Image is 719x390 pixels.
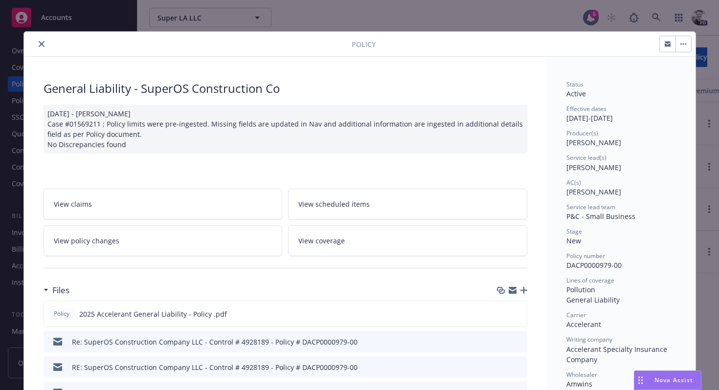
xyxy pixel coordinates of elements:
[288,189,527,219] a: View scheduled items
[566,311,586,319] span: Carrier
[634,370,701,390] button: Nova Assist
[654,376,693,384] span: Nova Assist
[566,80,584,88] span: Status
[566,153,607,162] span: Service lead(s)
[352,39,376,49] span: Policy
[298,199,370,209] span: View scheduled items
[566,105,676,123] div: [DATE] - [DATE]
[566,370,597,379] span: Wholesaler
[52,309,71,318] span: Policy
[566,105,607,113] span: Effective dates
[566,236,581,245] span: New
[566,138,621,147] span: [PERSON_NAME]
[72,362,358,372] div: RE: SuperOS Construction Company LLC - Control # 4928189 - Policy # DACP0000979-00
[54,199,92,209] span: View claims
[566,227,582,236] span: Stage
[566,276,614,284] span: Lines of coverage
[298,236,345,246] span: View coverage
[566,260,622,270] span: DACP0000979-00
[566,203,615,211] span: Service lead team
[566,163,621,172] span: [PERSON_NAME]
[566,284,676,295] div: Pollution
[44,105,527,153] div: [DATE] - [PERSON_NAME] Case #01569211 ; Policy limits were pre-ingested. Missing fields are updat...
[52,284,69,297] h3: Files
[72,337,358,347] div: Re: SuperOS Construction Company LLC - Control # 4928189 - Policy # DACP0000979-00
[499,362,507,372] button: download file
[44,284,69,297] div: Files
[498,309,506,319] button: download file
[79,309,227,319] span: 2025 Accelerant General Liability - Policy .pdf
[566,212,635,221] span: P&C - Small Business
[44,189,283,219] a: View claims
[566,295,676,305] div: General Liability
[515,362,523,372] button: preview file
[44,80,527,97] div: General Liability - SuperOS Construction Co
[36,38,47,50] button: close
[514,309,523,319] button: preview file
[566,129,598,137] span: Producer(s)
[566,187,621,196] span: [PERSON_NAME]
[515,337,523,347] button: preview file
[566,335,612,344] span: Writing company
[566,345,669,364] span: Accelerant Specialty Insurance Company
[288,225,527,256] a: View coverage
[499,337,507,347] button: download file
[566,89,586,98] span: Active
[634,371,647,390] div: Drag to move
[54,236,119,246] span: View policy changes
[566,252,605,260] span: Policy number
[566,320,601,329] span: Accelerant
[566,379,592,389] span: Amwins
[566,178,581,187] span: AC(s)
[44,225,283,256] a: View policy changes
